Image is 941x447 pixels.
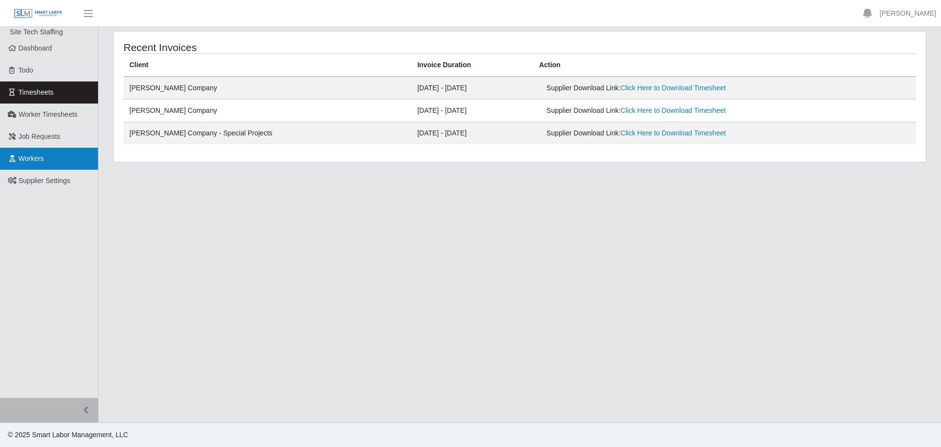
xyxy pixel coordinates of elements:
[19,155,44,162] span: Workers
[19,88,54,96] span: Timesheets
[124,54,411,77] th: Client
[546,105,779,116] div: Supplier Download Link:
[620,84,726,92] a: Click Here to Download Timesheet
[546,83,779,93] div: Supplier Download Link:
[411,77,533,100] td: [DATE] - [DATE]
[8,431,128,439] span: © 2025 Smart Labor Management, LLC
[411,122,533,145] td: [DATE] - [DATE]
[411,54,533,77] th: Invoice Duration
[124,100,411,122] td: [PERSON_NAME] Company
[880,8,936,19] a: [PERSON_NAME]
[533,54,916,77] th: Action
[620,106,726,114] a: Click Here to Download Timesheet
[620,129,726,137] a: Click Here to Download Timesheet
[124,41,445,53] h4: Recent Invoices
[10,28,63,36] span: Site Tech Staffing
[19,177,71,184] span: Supplier Settings
[19,110,77,118] span: Worker Timesheets
[124,77,411,100] td: [PERSON_NAME] Company
[546,128,779,138] div: Supplier Download Link:
[19,66,33,74] span: Todo
[14,8,63,19] img: SLM Logo
[19,132,61,140] span: Job Requests
[19,44,52,52] span: Dashboard
[411,100,533,122] td: [DATE] - [DATE]
[124,122,411,145] td: [PERSON_NAME] Company - Special Projects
